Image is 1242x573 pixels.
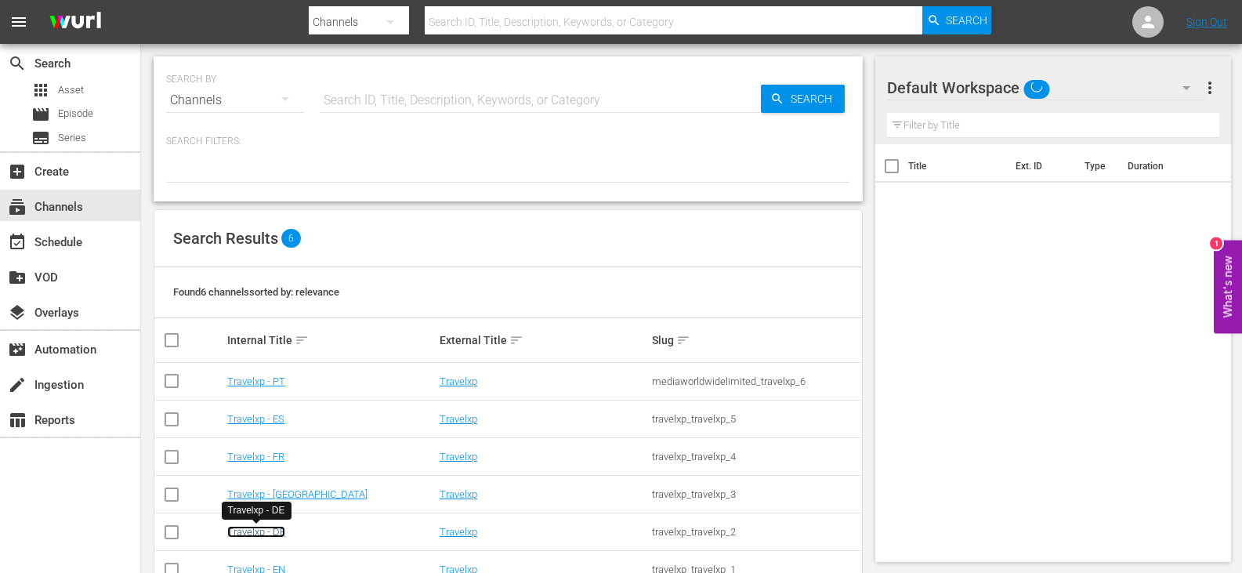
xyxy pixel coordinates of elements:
[440,331,647,350] div: External Title
[440,451,477,462] a: Travelxp
[281,229,301,248] span: 6
[652,451,860,462] div: travelxp_travelxp_4
[227,451,284,462] a: Travelxp - FR
[8,268,27,287] span: VOD
[295,333,309,347] span: sort
[440,526,477,538] a: Travelxp
[227,488,368,500] a: Travelxp - [GEOGRAPHIC_DATA]
[1006,144,1075,188] th: Ext. ID
[922,6,991,34] button: Search
[227,526,285,538] a: Travelxp - DE
[1075,144,1118,188] th: Type
[652,331,860,350] div: Slug
[652,375,860,387] div: mediaworldwidelimited_travelxp_6
[8,411,27,430] span: Reports
[1210,237,1222,249] div: 1
[1200,78,1219,97] span: more_vert
[227,331,435,350] div: Internal Title
[440,375,477,387] a: Travelxp
[8,54,27,73] span: Search
[652,526,860,538] div: travelxp_travelxp_2
[8,303,27,322] span: Overlays
[8,233,27,252] span: Schedule
[509,333,523,347] span: sort
[166,78,304,122] div: Channels
[38,4,113,41] img: ans4CAIJ8jUAAAAAAAAAAAAAAAAAAAAAAAAgQb4GAAAAAAAAAAAAAAAAAAAAAAAAJMjXAAAAAAAAAAAAAAAAAAAAAAAAgAT5G...
[652,488,860,500] div: travelxp_travelxp_3
[784,85,845,113] span: Search
[227,375,285,387] a: Travelxp - PT
[908,144,1007,188] th: Title
[8,162,27,181] span: Create
[31,105,50,124] span: Episode
[8,340,27,359] span: Automation
[440,488,477,500] a: Travelxp
[1214,240,1242,333] button: Open Feedback Widget
[58,106,93,121] span: Episode
[8,375,27,394] span: Ingestion
[58,130,86,146] span: Series
[227,413,284,425] a: Travelxp - ES
[652,413,860,425] div: travelxp_travelxp_5
[440,413,477,425] a: Travelxp
[946,6,987,34] span: Search
[173,286,339,298] span: Found 6 channels sorted by: relevance
[58,82,84,98] span: Asset
[887,66,1206,110] div: Default Workspace
[676,333,690,347] span: sort
[228,504,285,517] div: Travelxp - DE
[166,135,850,148] p: Search Filters:
[8,198,27,216] span: Channels
[31,129,50,147] span: Series
[9,13,28,31] span: menu
[1186,16,1227,28] a: Sign Out
[1200,69,1219,107] button: more_vert
[173,229,278,248] span: Search Results
[761,85,845,113] button: Search
[1118,144,1212,188] th: Duration
[31,81,50,100] span: Asset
